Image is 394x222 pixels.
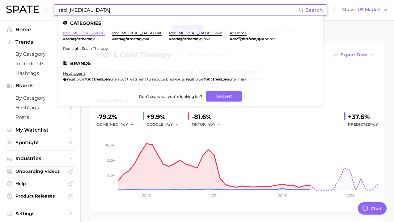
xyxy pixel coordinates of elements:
span: Hashtags [15,70,65,76]
a: at home [230,31,247,35]
span: Ingredients [15,61,65,67]
span: Trends [15,39,65,45]
a: Hashtags [5,103,75,112]
button: YoY [208,121,222,128]
div: +9.9% [147,112,183,122]
span: YoY [166,122,173,127]
em: redlighttherapy [232,37,261,41]
span: Export Data [341,52,368,58]
em: light [203,77,212,81]
span: hat [143,37,150,41]
span: Show [342,8,356,11]
em: red [186,77,192,81]
li: Categories [63,20,318,26]
a: Hashtags [5,68,75,78]
a: Ingredients [5,59,75,68]
a: neutrogena [63,71,86,76]
span: acne spot treatment to reduce breakouts [108,77,185,81]
em: therapy [94,77,108,81]
a: Home [5,25,75,34]
em: redlighttherapy [172,37,200,41]
span: YoY [121,122,128,127]
div: +37.6% [348,112,378,122]
a: Spotlight [5,138,75,147]
tspan: 2024 [210,193,219,198]
a: My Watchlist [5,125,75,135]
span: Industries [15,156,65,161]
button: Industries [5,154,75,163]
span: # [112,37,115,41]
span: & blue [73,77,84,81]
input: Search here for a brand, industry, or ingredient [58,5,299,15]
span: Settings [15,211,65,216]
span: Onboarding Videos [15,168,65,174]
a: by Category [5,93,75,103]
em: redlighttherapy [66,37,94,41]
a: red [MEDICAL_DATA] [63,31,105,35]
a: red [MEDICAL_DATA] glove [169,31,222,35]
button: YoY [166,121,179,128]
span: Posts [15,114,65,120]
div: TIKTOK [192,121,226,128]
button: ShowUS Market [341,6,389,14]
span: Spotlight [15,140,65,146]
a: Product Releases [5,191,75,201]
span: glove [200,37,210,41]
tspan: 2025 [278,193,287,198]
a: Settings [5,209,75,218]
em: redlighttherapy [115,37,143,41]
img: SPATE [6,6,39,13]
span: # [230,37,232,41]
a: Posts [5,112,75,122]
a: Onboarding Videos [5,167,75,176]
span: YoY [371,122,378,127]
span: Help [15,181,65,186]
span: My Watchlist [15,127,65,133]
span: YoY [208,122,215,127]
span: by Category [15,95,65,101]
span: US Market [358,8,381,11]
div: GOOGLE [147,121,183,128]
span: Brands [15,83,65,89]
span: Predicted [348,121,378,128]
em: red [67,77,73,81]
span: # [169,37,172,41]
button: Suggest [206,91,242,102]
button: Brands [5,81,75,90]
span: athome [261,37,276,41]
div: -81.6% [192,112,226,122]
button: Export Data [330,50,378,60]
span: Home [15,27,65,33]
em: therapy [213,77,227,81]
a: by Category [5,49,75,59]
span: by Category [15,51,65,57]
a: red [MEDICAL_DATA] hat [112,31,162,35]
button: YoY [121,121,134,128]
a: Help [5,179,75,188]
tspan: 2026 [345,193,354,198]
span: Product Releases [15,193,65,199]
span: Search [305,7,323,13]
div: combined [96,121,138,128]
span: acne mask [227,77,247,81]
em: light [84,77,93,81]
span: # [63,37,66,41]
span: Hashtags [15,105,65,111]
a: red light scalp therapy [63,46,108,51]
div: -79.2% [96,112,138,122]
span: Don't see what you're looking for? [139,94,202,99]
div: , [63,77,247,81]
tspan: 2023 [142,193,151,198]
li: Brands [63,61,318,66]
span: & blue [192,77,203,81]
button: Trends [5,37,75,47]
